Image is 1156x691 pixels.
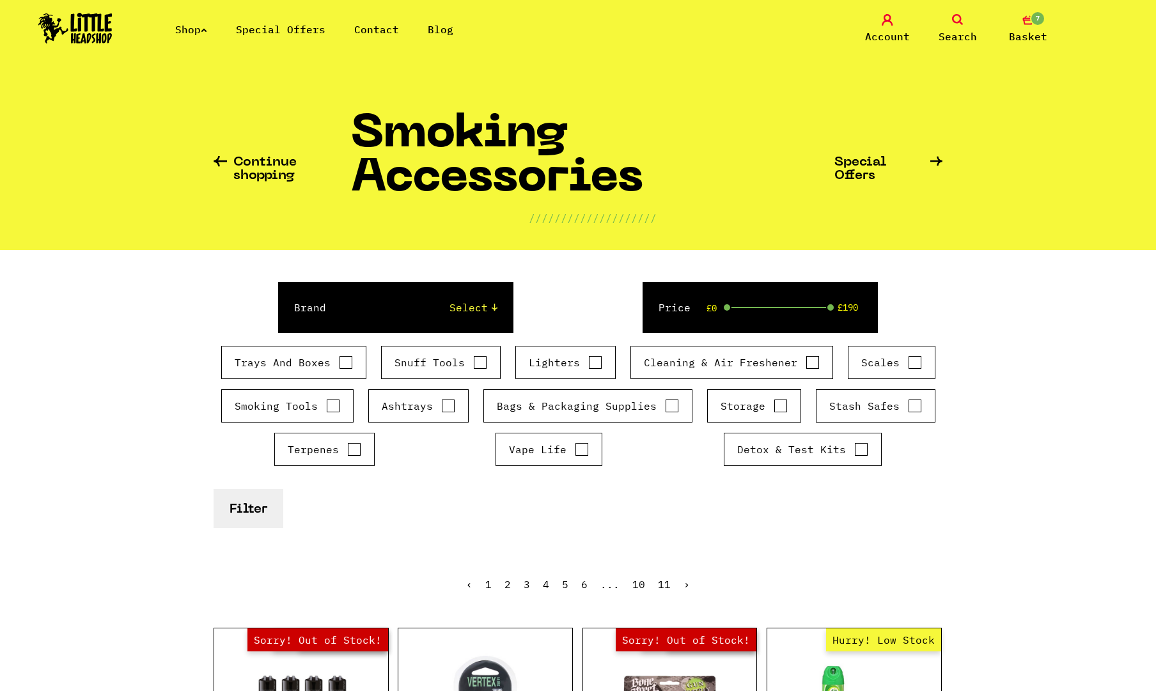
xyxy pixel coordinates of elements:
[659,300,691,315] label: Price
[382,398,455,414] label: Ashtrays
[175,23,207,36] a: Shop
[529,355,602,370] label: Lighters
[581,578,588,591] a: 6
[288,442,361,457] label: Terpenes
[466,578,473,591] span: ‹
[543,578,549,591] a: 4
[354,23,399,36] a: Contact
[235,355,353,370] label: Trays And Boxes
[1030,11,1045,26] span: 7
[509,442,589,457] label: Vape Life
[529,210,657,226] p: ////////////////////
[826,628,941,651] span: Hurry! Low Stock
[838,302,858,313] span: £190
[658,578,671,591] a: 11
[632,578,645,591] a: 10
[865,29,910,44] span: Account
[524,578,530,591] a: 3
[600,578,620,591] span: ...
[644,355,820,370] label: Cleaning & Air Freshener
[247,628,388,651] span: Sorry! Out of Stock!
[926,14,990,44] a: Search
[616,628,756,651] span: Sorry! Out of Stock!
[996,14,1060,44] a: 7 Basket
[236,23,325,36] a: Special Offers
[829,398,922,414] label: Stash Safes
[707,303,717,313] span: £0
[466,579,473,589] li: « Previous
[38,13,113,43] img: Little Head Shop Logo
[683,578,690,591] a: Next »
[485,578,492,591] span: 1
[721,398,788,414] label: Storage
[214,156,351,183] a: Continue shopping
[235,398,340,414] label: Smoking Tools
[428,23,453,36] a: Blog
[562,578,568,591] a: 5
[294,300,326,315] label: Brand
[834,156,942,183] a: Special Offers
[737,442,868,457] label: Detox & Test Kits
[394,355,487,370] label: Snuff Tools
[939,29,977,44] span: Search
[1009,29,1047,44] span: Basket
[861,355,922,370] label: Scales
[214,489,283,528] button: Filter
[504,578,511,591] a: 2
[351,113,834,210] h1: Smoking Accessories
[497,398,679,414] label: Bags & Packaging Supplies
